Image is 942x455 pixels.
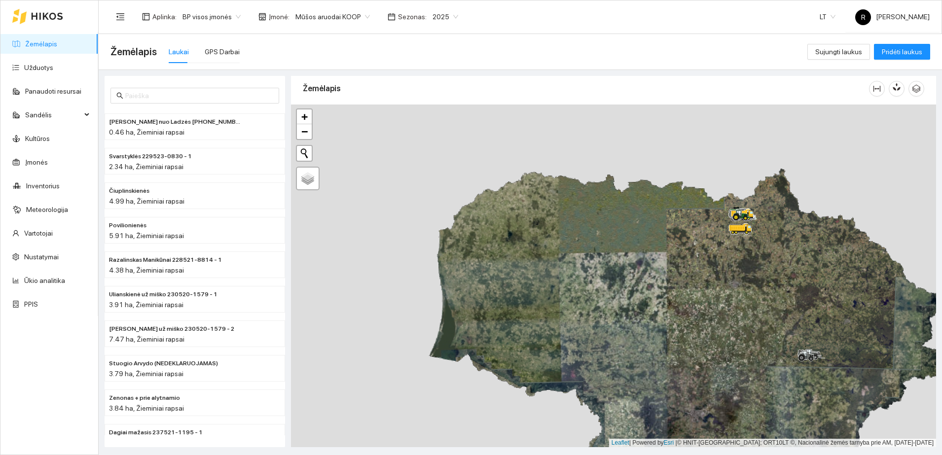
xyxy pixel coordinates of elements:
[109,255,222,265] span: Razalinskas Manikūnai 228521-8814 - 1
[870,85,884,93] span: column-width
[109,197,184,205] span: 4.99 ha, Žieminiai rapsai
[109,393,180,403] span: Zenonas + prie alytnamio
[874,48,930,56] a: Pridėti laukus
[25,105,81,125] span: Sandėlis
[109,186,149,196] span: Čiuplinskienės
[609,439,936,447] div: | Powered by © HNIT-[GEOGRAPHIC_DATA]; ORT10LT ©, Nacionalinė žemės tarnyba prie AM, [DATE]-[DATE]
[297,168,319,189] a: Layers
[676,439,677,446] span: |
[24,229,53,237] a: Vartotojai
[26,182,60,190] a: Inventorius
[109,428,203,437] span: Dagiai mažasis 237521-1195 - 1
[109,301,183,309] span: 3.91 ha, Žieminiai rapsai
[109,117,241,127] span: Paškevičiaus Felikso nuo Ladzės (2) 229525-2470 - 2
[142,13,150,21] span: layout
[301,110,308,123] span: +
[110,44,157,60] span: Žemėlapis
[109,290,217,299] span: Ulianskienė už miško 230520-1579 - 1
[25,40,57,48] a: Žemėlapis
[25,158,48,166] a: Įmonės
[109,163,183,171] span: 2.34 ha, Žieminiai rapsai
[109,266,184,274] span: 4.38 ha, Žieminiai rapsai
[109,370,183,378] span: 3.79 ha, Žieminiai rapsai
[109,232,184,240] span: 5.91 ha, Žieminiai rapsai
[109,152,192,161] span: Svarstyklės 229523-0830 - 1
[664,439,674,446] a: Esri
[269,11,290,22] span: Įmonė :
[297,146,312,161] button: Initiate a new search
[24,64,53,71] a: Užduotys
[882,46,922,57] span: Pridėti laukus
[109,128,184,136] span: 0.46 ha, Žieminiai rapsai
[109,359,218,368] span: Stuogio Arvydo (NEDEKLARUOJAMAS)
[25,87,81,95] a: Panaudoti resursai
[110,7,130,27] button: menu-fold
[258,13,266,21] span: shop
[874,44,930,60] button: Pridėti laukus
[109,221,146,230] span: Povilionienės
[815,46,862,57] span: Sujungti laukus
[807,48,870,56] a: Sujungti laukus
[24,277,65,284] a: Ūkio analitika
[861,9,866,25] span: R
[125,90,273,101] input: Paieška
[433,9,458,24] span: 2025
[303,74,869,103] div: Žemėlapis
[182,9,241,24] span: BP visos įmonės
[109,324,234,334] span: Nakvosienė už miško 230520-1579 - 2
[388,13,396,21] span: calendar
[869,81,885,97] button: column-width
[169,46,189,57] div: Laukai
[855,13,930,21] span: [PERSON_NAME]
[25,135,50,142] a: Kultūros
[116,92,123,99] span: search
[24,300,38,308] a: PPIS
[295,9,370,24] span: Mūšos aruodai KOOP
[301,125,308,138] span: −
[297,109,312,124] a: Zoom in
[109,404,184,412] span: 3.84 ha, Žieminiai rapsai
[109,335,184,343] span: 7.47 ha, Žieminiai rapsai
[398,11,427,22] span: Sezonas :
[26,206,68,213] a: Meteorologija
[116,12,125,21] span: menu-fold
[612,439,629,446] a: Leaflet
[297,124,312,139] a: Zoom out
[820,9,835,24] span: LT
[205,46,240,57] div: GPS Darbai
[807,44,870,60] button: Sujungti laukus
[24,253,59,261] a: Nustatymai
[152,11,177,22] span: Aplinka :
